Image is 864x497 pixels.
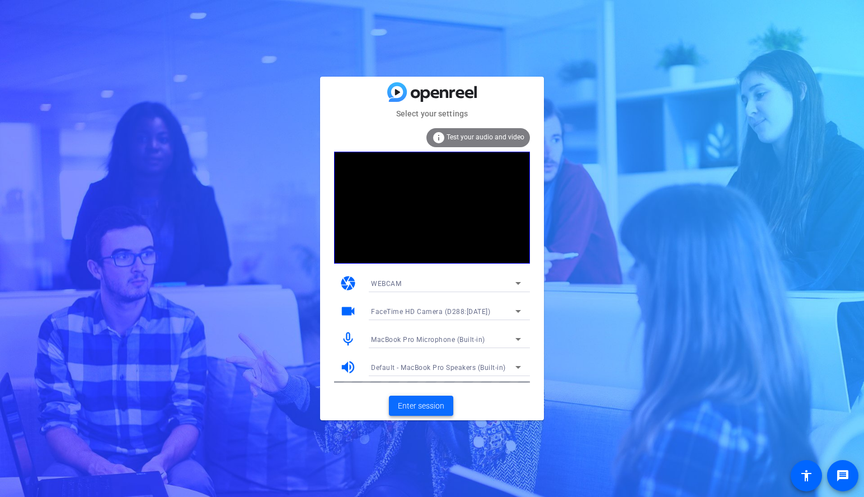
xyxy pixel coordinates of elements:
button: Enter session [389,396,453,416]
mat-icon: videocam [340,303,356,320]
span: Enter session [398,400,444,412]
mat-card-subtitle: Select your settings [320,107,544,120]
span: Test your audio and video [447,133,524,141]
img: blue-gradient.svg [387,82,477,102]
span: WEBCAM [371,280,401,288]
mat-icon: volume_up [340,359,356,376]
mat-icon: message [836,469,849,482]
mat-icon: camera [340,275,356,292]
span: FaceTime HD Camera (D288:[DATE]) [371,308,490,316]
span: Default - MacBook Pro Speakers (Built-in) [371,364,506,372]
span: MacBook Pro Microphone (Built-in) [371,336,485,344]
mat-icon: accessibility [800,469,813,482]
mat-icon: info [432,131,445,144]
mat-icon: mic_none [340,331,356,348]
